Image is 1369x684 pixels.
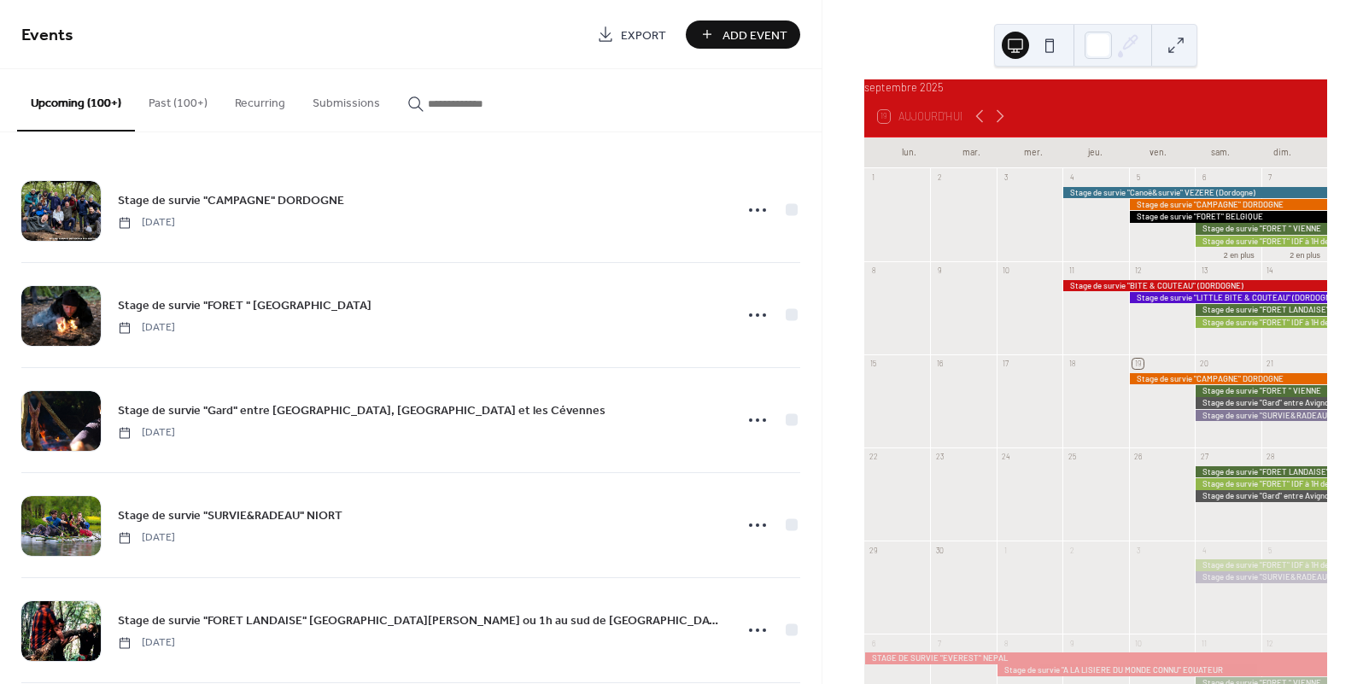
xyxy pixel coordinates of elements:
[221,69,299,130] button: Recurring
[1199,172,1209,183] div: 6
[1132,172,1143,183] div: 5
[621,26,666,44] span: Export
[118,635,175,651] span: [DATE]
[1265,452,1275,462] div: 28
[1283,248,1327,260] button: 2 en plus
[1132,452,1143,462] div: 26
[1126,137,1189,168] div: ven.
[1067,545,1077,555] div: 2
[1199,638,1209,648] div: 11
[118,190,344,210] a: Stage de survie "CAMPAGNE" DORDOGNE
[1195,478,1327,489] div: Stage de survie "FORET" IDF à 1H de PARIS dans les Yvelines
[1199,545,1209,555] div: 4
[940,137,1003,168] div: mar.
[135,69,221,130] button: Past (100+)
[1195,410,1327,421] div: Stage de survie "SURVIE&RADEAU" NIORT
[1129,199,1327,210] div: Stage de survie "CAMPAGNE" DORDOGNE
[1062,187,1327,198] div: Stage de survie "Canoë&survie" VEZERE (Dordogne)
[118,506,342,525] a: Stage de survie "SURVIE&RADEAU" NIORT
[869,452,879,462] div: 22
[584,20,679,49] a: Export
[1199,359,1209,369] div: 20
[1001,266,1011,276] div: 10
[118,402,606,420] span: Stage de survie "Gard" entre [GEOGRAPHIC_DATA], [GEOGRAPHIC_DATA] et les Cévennes
[1195,223,1327,234] div: Stage de survie "FORET " VIENNE
[1132,545,1143,555] div: 3
[1132,638,1143,648] div: 10
[934,452,945,462] div: 23
[1195,490,1327,501] div: Stage de survie "Gard" entre Avignon, Nîmes et les Cévennes
[1067,638,1077,648] div: 9
[1001,638,1011,648] div: 8
[118,295,372,315] a: Stage de survie "FORET " [GEOGRAPHIC_DATA]
[118,612,723,630] span: Stage de survie "FORET LANDAISE" [GEOGRAPHIC_DATA][PERSON_NAME] ou 1h au sud de [GEOGRAPHIC_DATA]
[934,266,945,276] div: 9
[1265,266,1275,276] div: 14
[1195,304,1327,315] div: Stage de survie "FORET LANDAISE" Mont de Marsan ou 1h au sud de Bordeaux
[1195,236,1327,247] div: Stage de survie "FORET" IDF à 1H de PARIS dans les Yvelines
[1195,466,1327,477] div: Stage de survie "FORET LANDAISE" Mont de Marsan ou 1h au sud de Bordeaux
[1067,266,1077,276] div: 11
[869,172,879,183] div: 1
[17,69,135,132] button: Upcoming (100+)
[118,425,175,441] span: [DATE]
[118,320,175,336] span: [DATE]
[864,652,1327,664] div: STAGE DE SURVIE "EVEREST" NEPAL
[1132,359,1143,369] div: 19
[878,137,940,168] div: lun.
[1195,571,1327,582] div: Stage de survie "SURVIE&RADEAU" NIORT
[118,192,344,210] span: Stage de survie "CAMPAGNE" DORDOGNE
[1064,137,1126,168] div: jeu.
[299,69,394,130] button: Submissions
[997,664,1327,675] div: Stage de survie "A LA LISIERE DU MONDE CONNU" EQUATEUR
[1265,638,1275,648] div: 12
[1067,172,1077,183] div: 4
[1199,266,1209,276] div: 13
[1195,385,1327,396] div: Stage de survie "FORET " VIENNE
[1217,248,1261,260] button: 2 en plus
[1067,359,1077,369] div: 18
[1001,545,1011,555] div: 1
[1189,137,1251,168] div: sam.
[21,19,73,52] span: Events
[869,545,879,555] div: 29
[1129,292,1327,303] div: Stage de survie "LITTLE BITE & COUTEAU" (DORDOGNE)
[118,215,175,231] span: [DATE]
[118,507,342,525] span: Stage de survie "SURVIE&RADEAU" NIORT
[1195,397,1327,408] div: Stage de survie "Gard" entre Avignon, Nîmes et les Cévennes
[869,638,879,648] div: 6
[1067,452,1077,462] div: 25
[934,545,945,555] div: 30
[1003,137,1065,168] div: mer.
[1001,359,1011,369] div: 17
[686,20,800,49] button: Add Event
[934,638,945,648] div: 7
[934,172,945,183] div: 2
[869,359,879,369] div: 15
[1132,266,1143,276] div: 12
[1001,452,1011,462] div: 24
[118,297,372,315] span: Stage de survie "FORET " [GEOGRAPHIC_DATA]
[1251,137,1313,168] div: dim.
[1265,545,1275,555] div: 5
[1195,559,1327,570] div: Stage de survie "FORET" IDF à 1H de PARIS dans les Yvelines
[118,530,175,546] span: [DATE]
[1195,317,1327,328] div: Stage de survie "FORET" IDF à 1H de PARIS dans les Yvelines
[1129,211,1327,222] div: Stage de survie "FORET" BELGIQUE
[1199,452,1209,462] div: 27
[1265,359,1275,369] div: 21
[934,359,945,369] div: 16
[118,611,723,630] a: Stage de survie "FORET LANDAISE" [GEOGRAPHIC_DATA][PERSON_NAME] ou 1h au sud de [GEOGRAPHIC_DATA]
[1001,172,1011,183] div: 3
[723,26,787,44] span: Add Event
[1062,280,1327,291] div: Stage de survie "BITE & COUTEAU" (DORDOGNE)
[1129,373,1327,384] div: Stage de survie "CAMPAGNE" DORDOGNE
[869,266,879,276] div: 8
[118,400,606,420] a: Stage de survie "Gard" entre [GEOGRAPHIC_DATA], [GEOGRAPHIC_DATA] et les Cévennes
[864,79,1327,96] div: septembre 2025
[1265,172,1275,183] div: 7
